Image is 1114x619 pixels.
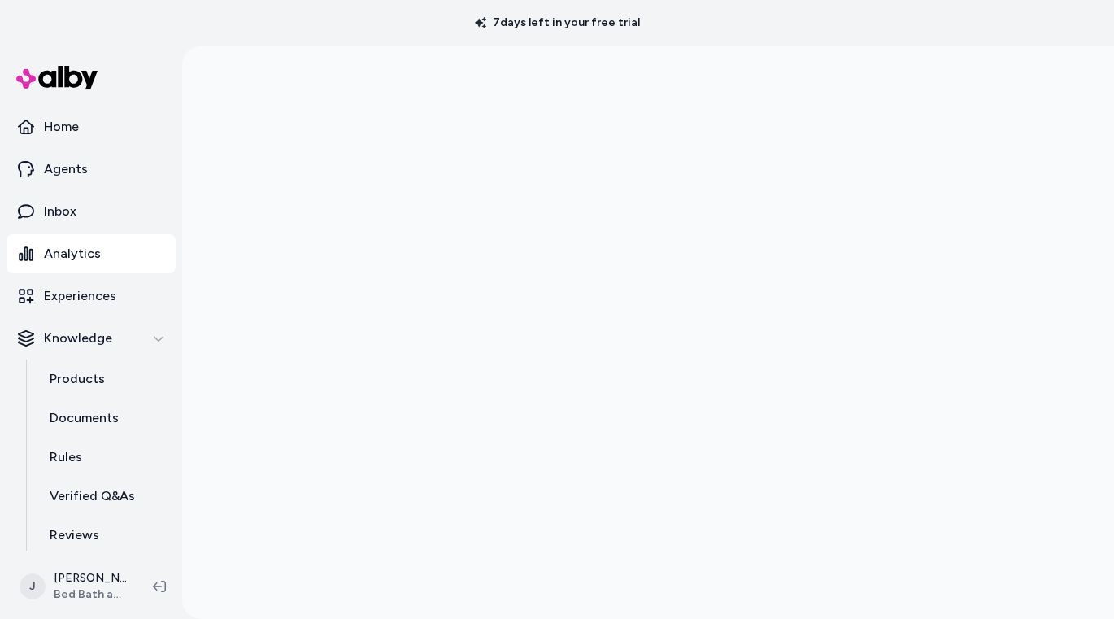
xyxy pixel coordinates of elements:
a: Verified Q&As [33,477,176,516]
a: Products [33,360,176,399]
a: Analytics [7,234,176,273]
button: J[PERSON_NAME]Bed Bath and Beyond [10,560,140,612]
p: Inbox [44,202,76,221]
a: Experiences [7,277,176,316]
img: alby Logo [16,66,98,89]
a: Documents [33,399,176,438]
p: 7 days left in your free trial [465,15,650,31]
span: J [20,573,46,599]
p: Verified Q&As [50,486,135,506]
a: Home [7,107,176,146]
p: Products [50,369,105,389]
button: Knowledge [7,319,176,358]
p: Rules [50,447,82,467]
a: Inbox [7,192,176,231]
p: Documents [50,408,119,428]
p: Analytics [44,244,101,264]
p: [PERSON_NAME] [54,570,127,586]
span: Bed Bath and Beyond [54,586,127,603]
p: Knowledge [44,329,112,348]
a: Reviews [33,516,176,555]
p: Experiences [44,286,116,306]
a: Rules [33,438,176,477]
p: Home [44,117,79,137]
p: Agents [44,159,88,179]
p: Reviews [50,525,99,545]
a: Agents [7,150,176,189]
